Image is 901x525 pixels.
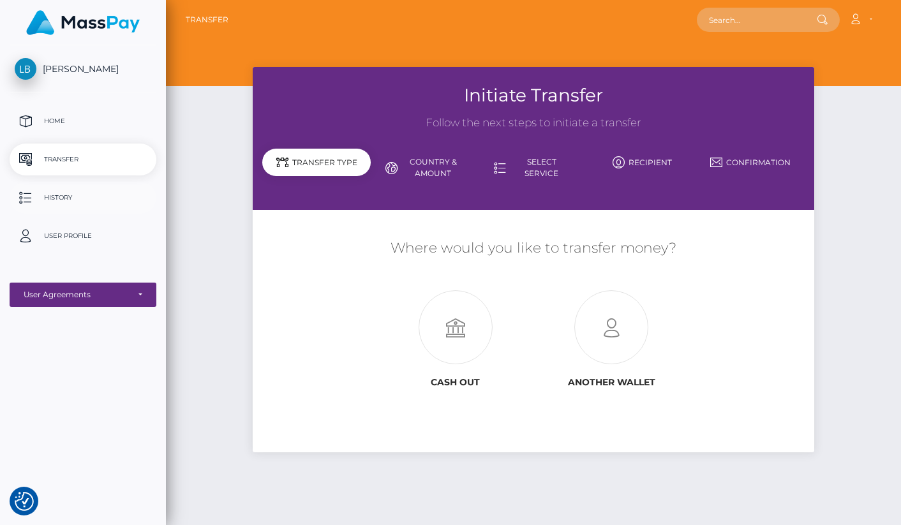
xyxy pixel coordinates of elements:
[10,63,156,75] span: [PERSON_NAME]
[10,144,156,175] a: Transfer
[387,377,524,388] h6: Cash out
[10,220,156,252] a: User Profile
[15,188,151,207] p: History
[186,6,228,33] a: Transfer
[588,151,696,174] a: Recipient
[697,8,817,32] input: Search...
[15,112,151,131] p: Home
[15,150,151,169] p: Transfer
[262,239,805,258] h5: Where would you like to transfer money?
[479,151,588,184] a: Select Service
[26,10,140,35] img: MassPay
[15,492,34,511] button: Consent Preferences
[543,377,680,388] h6: Another wallet
[10,105,156,137] a: Home
[371,151,479,184] a: Country & Amount
[24,290,128,300] div: User Agreements
[262,149,371,176] div: Transfer Type
[262,83,805,108] h3: Initiate Transfer
[15,226,151,246] p: User Profile
[262,115,805,131] h3: Follow the next steps to initiate a transfer
[15,492,34,511] img: Revisit consent button
[696,151,805,174] a: Confirmation
[10,182,156,214] a: History
[10,283,156,307] button: User Agreements
[262,151,371,184] a: Transfer Type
